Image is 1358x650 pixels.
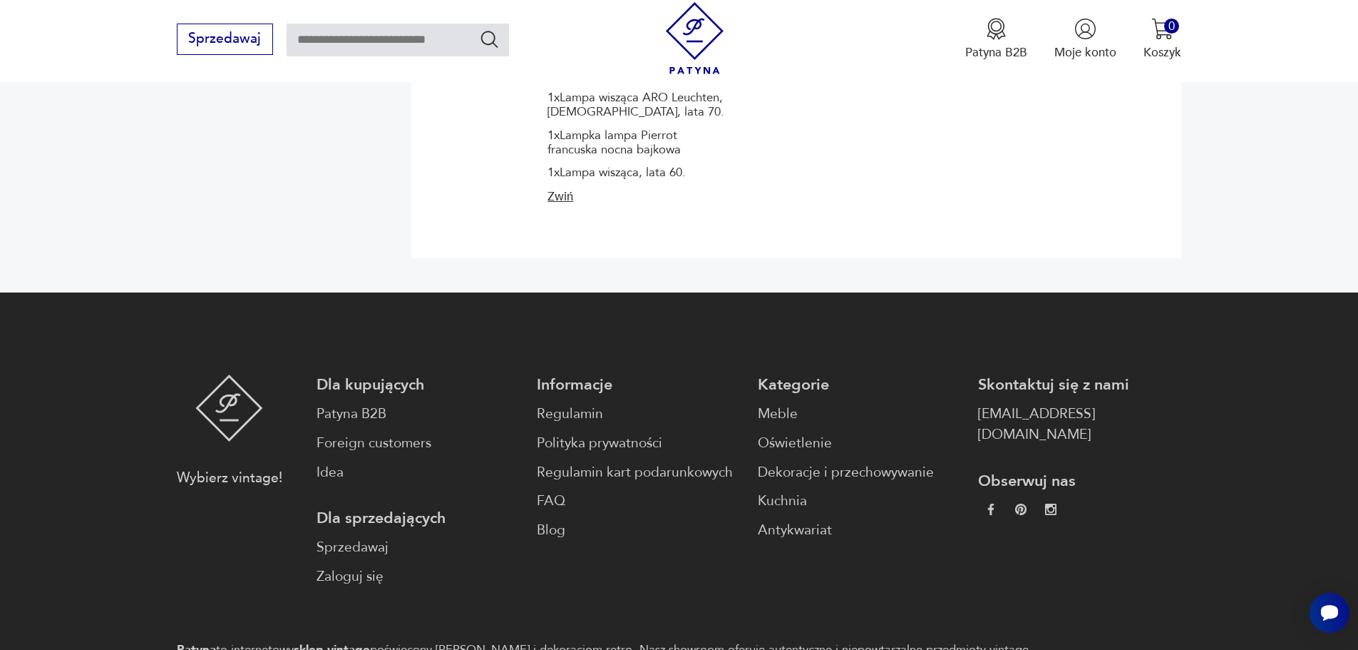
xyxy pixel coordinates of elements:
a: Blog [537,520,740,541]
a: Sprzedawaj [317,537,520,558]
p: Informacje [537,375,740,395]
a: [EMAIL_ADDRESS][DOMAIN_NAME] [978,404,1181,445]
button: Patyna B2B [965,18,1027,61]
a: Zaloguj się [317,567,520,587]
a: Foreign customers [317,433,520,454]
a: Regulamin kart podarunkowych [537,462,740,483]
p: Moje konto [1054,44,1116,61]
a: Antykwariat [758,520,961,541]
div: 0 [1164,19,1179,34]
a: Polityka prywatności [537,433,740,454]
img: Patyna - sklep z meblami i dekoracjami vintage [195,375,263,442]
img: c2fd9cf7f39615d9d6839a72ae8e59e5.webp [1045,504,1056,515]
img: Patyna - sklep z meblami i dekoracjami vintage [659,2,731,74]
button: 0Koszyk [1143,18,1181,61]
p: Dla kupujących [317,375,520,395]
p: Dla sprzedających [317,508,520,529]
p: Patyna B2B [965,44,1027,61]
img: Ikona koszyka [1151,18,1173,40]
img: Ikona medalu [985,18,1007,40]
img: 37d27d81a828e637adc9f9cb2e3d3a8a.webp [1015,504,1027,515]
a: Patyna B2B [317,404,520,425]
a: Regulamin [537,404,740,425]
a: FAQ [537,491,740,512]
a: Meble [758,404,961,425]
button: Zwiń [547,189,730,205]
p: Koszyk [1143,44,1181,61]
iframe: Smartsupp widget button [1310,593,1349,633]
div: 1 x Lampa wisząca ARO Leuchten, [DEMOGRAPHIC_DATA], lata 70. [547,91,730,120]
div: 1 x Lampka lampa Pierrot francuska nocna bajkowa [547,128,730,158]
p: Kategorie [758,375,961,395]
div: 1 x Lampa wisząca, lata 60. [547,166,730,180]
a: Idea [317,462,520,483]
p: Wybierz vintage! [177,468,282,489]
a: Ikona medaluPatyna B2B [965,18,1027,61]
button: Sprzedawaj [177,24,273,55]
a: Ikonka użytkownikaMoje konto [1054,18,1116,61]
button: Szukaj [479,29,500,49]
img: Ikonka użytkownika [1074,18,1096,40]
a: Oświetlenie [758,433,961,454]
a: Dekoracje i przechowywanie [758,462,961,483]
p: Obserwuj nas [978,471,1181,492]
img: da9060093f698e4c3cedc1453eec5031.webp [985,504,997,515]
a: Kuchnia [758,491,961,512]
a: Sprzedawaj [177,34,273,46]
p: Skontaktuj się z nami [978,375,1181,395]
button: Moje konto [1054,18,1116,61]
